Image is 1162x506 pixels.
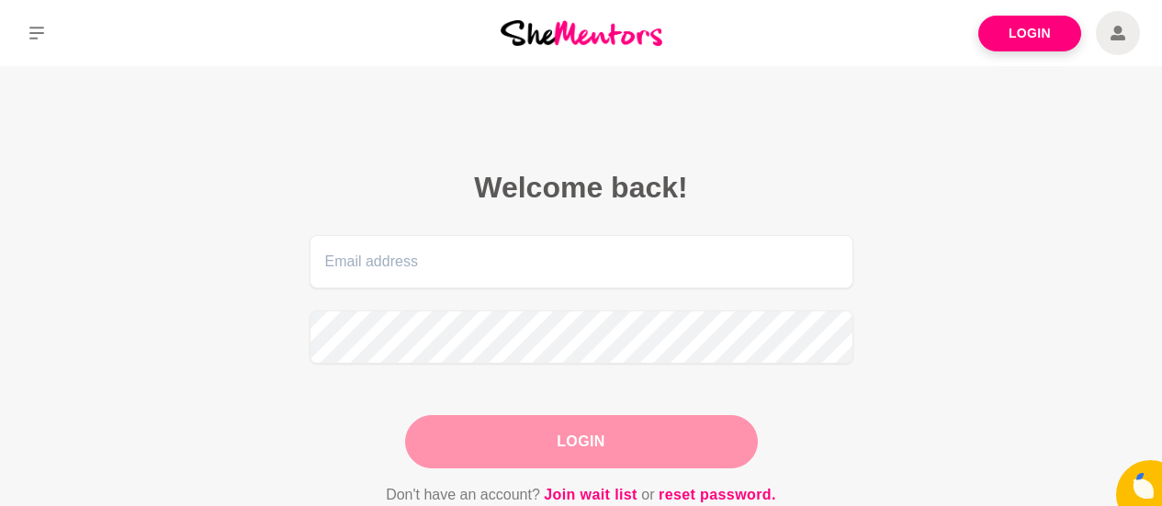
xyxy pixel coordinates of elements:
[978,16,1081,51] a: Login
[310,235,853,288] input: Email address
[501,20,662,45] img: She Mentors Logo
[310,169,853,206] h2: Welcome back!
